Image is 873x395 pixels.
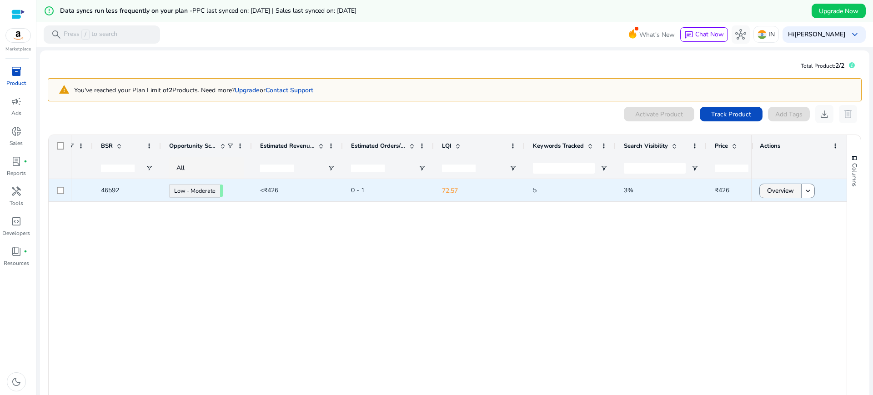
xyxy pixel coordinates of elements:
[235,86,260,95] a: Upgrade
[24,160,27,163] span: fiber_manual_record
[51,29,62,40] span: search
[64,30,117,40] p: Press to search
[759,184,802,198] button: Overview
[327,165,335,172] button: Open Filter Menu
[695,30,724,39] span: Chat Now
[11,376,22,387] span: dark_mode
[804,187,812,195] mat-icon: keyboard_arrow_down
[711,110,751,119] span: Track Product
[11,126,22,137] span: donut_small
[732,25,750,44] button: hub
[812,4,866,18] button: Upgrade Now
[24,250,27,253] span: fiber_manual_record
[169,184,220,198] a: Low - Moderate
[819,6,858,16] span: Upgrade Now
[815,105,833,123] button: download
[11,216,22,227] span: code_blocks
[11,186,22,197] span: handyman
[639,27,675,43] span: What's New
[442,142,452,150] span: LQI
[850,163,858,186] span: Columns
[684,30,693,40] span: chat
[624,163,686,174] input: Search Visibility Filter Input
[819,109,830,120] span: download
[169,86,172,95] b: 2
[74,85,313,95] p: You've reached your Plan Limit of Products. Need more?
[680,27,728,42] button: chatChat Now
[266,86,313,95] a: Contact Support
[5,46,31,53] p: Marketplace
[169,142,216,150] span: Opportunity Score
[835,61,844,70] span: 2/2
[145,165,153,172] button: Open Filter Menu
[600,165,607,172] button: Open Filter Menu
[11,96,22,107] span: campaign
[533,142,584,150] span: Keywords Tracked
[351,186,365,195] span: 0 - 1
[533,163,595,174] input: Keywords Tracked Filter Input
[760,142,780,150] span: Actions
[849,29,860,40] span: keyboard_arrow_down
[11,66,22,77] span: inventory_2
[624,186,633,195] span: 3%
[81,30,90,40] span: /
[192,6,356,15] span: PPC last synced on: [DATE] | Sales last synced on: [DATE]
[11,246,22,257] span: book_4
[715,142,728,150] span: Price
[794,30,846,39] b: [PERSON_NAME]
[44,5,55,16] mat-icon: error_outline
[700,107,763,121] button: Track Product
[101,142,113,150] span: BSR
[6,79,26,87] p: Product
[60,7,356,15] h5: Data syncs run less frequently on your plan -
[6,29,30,42] img: amazon.svg
[2,229,30,237] p: Developers
[101,186,119,195] span: 46592
[52,82,74,98] mat-icon: warning
[533,186,537,195] span: 5
[509,165,517,172] button: Open Filter Menu
[260,142,315,150] span: Estimated Revenue/Day
[768,26,775,42] p: IN
[235,86,266,95] span: or
[11,156,22,167] span: lab_profile
[4,259,29,267] p: Resources
[758,30,767,39] img: in.svg
[735,29,746,40] span: hub
[10,199,23,207] p: Tools
[624,142,668,150] span: Search Visibility
[691,165,698,172] button: Open Filter Menu
[7,169,26,177] p: Reports
[176,164,185,172] span: All
[10,139,23,147] p: Sales
[788,31,846,38] p: Hi
[442,181,517,200] p: 72.57
[351,142,406,150] span: Estimated Orders/Day
[418,165,426,172] button: Open Filter Menu
[260,186,278,195] span: <₹426
[767,181,794,200] span: Overview
[715,186,729,195] span: ₹426
[220,185,223,197] span: 55.52
[801,62,835,70] span: Total Product:
[11,109,21,117] p: Ads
